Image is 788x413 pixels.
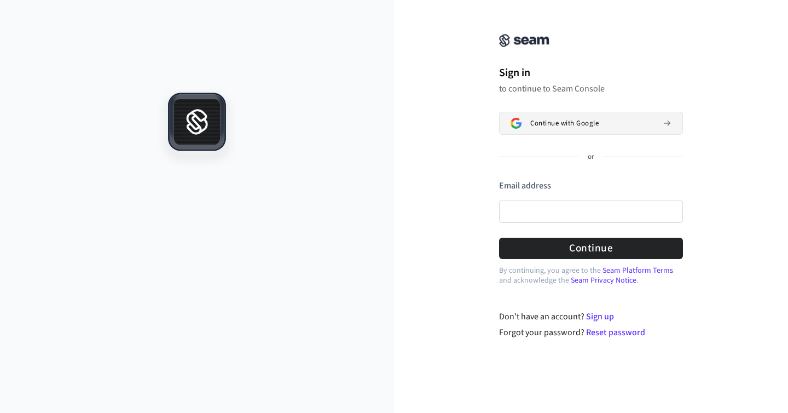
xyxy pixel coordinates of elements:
a: Reset password [586,326,645,339]
img: Seam Console [499,34,549,47]
h1: Sign in [499,65,683,81]
div: Don't have an account? [499,310,683,323]
div: Forgot your password? [499,326,683,339]
label: Email address [499,180,551,192]
p: By continuing, you agree to the and acknowledge the . [499,266,683,285]
a: Seam Privacy Notice [571,275,636,286]
span: Continue with Google [530,119,599,128]
button: Sign in with GoogleContinue with Google [499,112,683,135]
img: Sign in with Google [511,118,522,129]
a: Sign up [586,311,614,323]
p: to continue to Seam Console [499,83,683,94]
p: or [588,152,594,162]
a: Seam Platform Terms [602,265,673,276]
button: Continue [499,238,683,259]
